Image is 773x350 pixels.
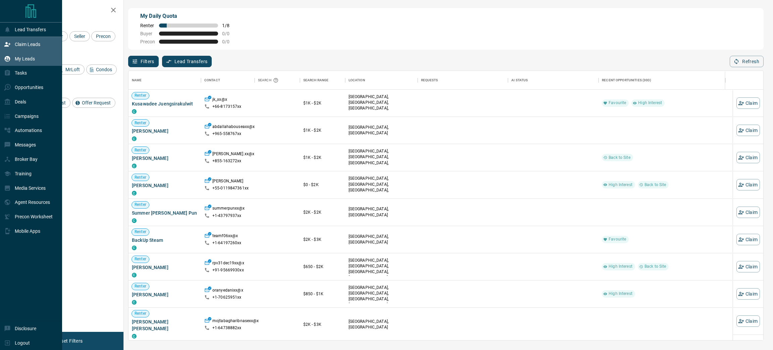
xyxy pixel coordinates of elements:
[736,97,760,109] button: Claim
[212,288,243,295] p: oranyedanixx@x
[212,178,244,185] p: [PERSON_NAME]
[222,31,237,36] span: 0 / 0
[303,236,342,243] p: $2K - $3K
[736,234,760,245] button: Claim
[421,71,438,90] div: Requests
[132,100,198,107] span: Kusawadee Juengsirakulwit
[606,155,633,161] span: Back to Site
[349,148,414,172] p: [GEOGRAPHIC_DATA], [GEOGRAPHIC_DATA], [GEOGRAPHIC_DATA], [GEOGRAPHIC_DATA]
[212,233,238,240] p: teamf06xx@x
[212,267,244,273] p: +91- 95669930xx
[132,128,198,134] span: [PERSON_NAME]
[599,71,725,90] div: Recent Opportunities (30d)
[94,67,114,72] span: Condos
[349,125,414,136] p: [GEOGRAPHIC_DATA], [GEOGRAPHIC_DATA]
[162,56,212,67] button: Lead Transfers
[349,71,365,90] div: Location
[349,176,414,199] p: [GEOGRAPHIC_DATA], [GEOGRAPHIC_DATA], [GEOGRAPHIC_DATA], [GEOGRAPHIC_DATA]
[349,94,414,117] p: [GEOGRAPHIC_DATA], [GEOGRAPHIC_DATA], [GEOGRAPHIC_DATA], [GEOGRAPHIC_DATA]
[56,64,85,75] div: MrLoft
[132,264,198,271] span: [PERSON_NAME]
[132,218,137,223] div: condos.ca
[128,71,201,90] div: Name
[51,335,87,347] button: Reset Filters
[222,39,237,44] span: 0 / 0
[140,12,237,20] p: My Daily Quota
[72,34,88,39] span: Seller
[91,31,115,41] div: Precon
[128,56,159,67] button: Filters
[258,71,280,90] div: Search
[132,147,149,153] span: Renter
[212,206,245,213] p: summerpunxx@x
[212,318,259,325] p: mojtabagharibnasexx@x
[736,152,760,163] button: Claim
[94,34,113,39] span: Precon
[132,256,149,262] span: Renter
[349,206,414,218] p: [GEOGRAPHIC_DATA], [GEOGRAPHIC_DATA]
[132,71,142,90] div: Name
[132,273,137,277] div: condos.ca
[212,240,242,246] p: +1- 64197260xx
[132,164,137,168] div: condos.ca
[349,234,414,245] p: [GEOGRAPHIC_DATA], [GEOGRAPHIC_DATA]
[132,109,137,114] div: condos.ca
[132,93,149,98] span: Renter
[212,104,242,110] p: +66- 8173157xx
[349,258,414,281] p: [GEOGRAPHIC_DATA], [GEOGRAPHIC_DATA], [GEOGRAPHIC_DATA], [GEOGRAPHIC_DATA]
[642,264,669,269] span: Back to Site
[303,209,342,215] p: $2K - $2K
[635,100,665,106] span: High Interest
[140,31,155,36] span: Buyer
[212,295,242,300] p: +1- 70625951xx
[303,291,342,297] p: $850 - $1K
[349,285,414,308] p: [GEOGRAPHIC_DATA], [GEOGRAPHIC_DATA], [GEOGRAPHIC_DATA], [GEOGRAPHIC_DATA]
[132,175,149,180] span: Renter
[606,264,635,269] span: High Interest
[132,229,149,235] span: Renter
[212,158,242,164] p: +855- 163272xx
[606,291,635,297] span: High Interest
[606,100,629,106] span: Favourite
[349,319,414,330] p: [GEOGRAPHIC_DATA], [GEOGRAPHIC_DATA]
[730,56,764,67] button: Refresh
[132,182,198,189] span: [PERSON_NAME]
[303,71,329,90] div: Search Range
[606,182,635,188] span: High Interest
[132,136,137,141] div: condos.ca
[132,202,149,208] span: Renter
[736,315,760,327] button: Claim
[132,291,198,298] span: [PERSON_NAME]
[212,260,244,267] p: rpv31dec19xx@x
[80,100,113,105] span: Offer Request
[303,264,342,270] p: $650 - $2K
[303,127,342,133] p: $1K - $2K
[212,213,242,219] p: +1- 43797937xx
[86,64,117,75] div: Condos
[69,31,90,41] div: Seller
[132,191,137,195] div: condos.ca
[222,23,237,28] span: 1 / 8
[132,237,198,244] span: BackUp Steam
[132,210,198,216] span: Summer [PERSON_NAME] Pun
[132,120,149,126] span: Renter
[508,71,599,90] div: AI Status
[132,283,149,289] span: Renter
[132,246,137,250] div: condos.ca
[303,155,342,161] p: $1K - $2K
[303,321,342,327] p: $2K - $3K
[212,151,254,158] p: [PERSON_NAME].xx@x
[212,185,249,191] p: +55- 0119847361xx
[212,325,242,331] p: +1- 64738882xx
[736,125,760,136] button: Claim
[736,207,760,218] button: Claim
[72,98,115,108] div: Offer Request
[212,124,255,131] p: abdallahabouseaxx@x
[140,23,155,28] span: Renter
[736,179,760,190] button: Claim
[140,39,155,44] span: Precon
[212,131,242,137] p: +965- 558767xx
[132,334,137,339] div: condos.ca
[21,7,117,15] h2: Filters
[736,288,760,300] button: Claim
